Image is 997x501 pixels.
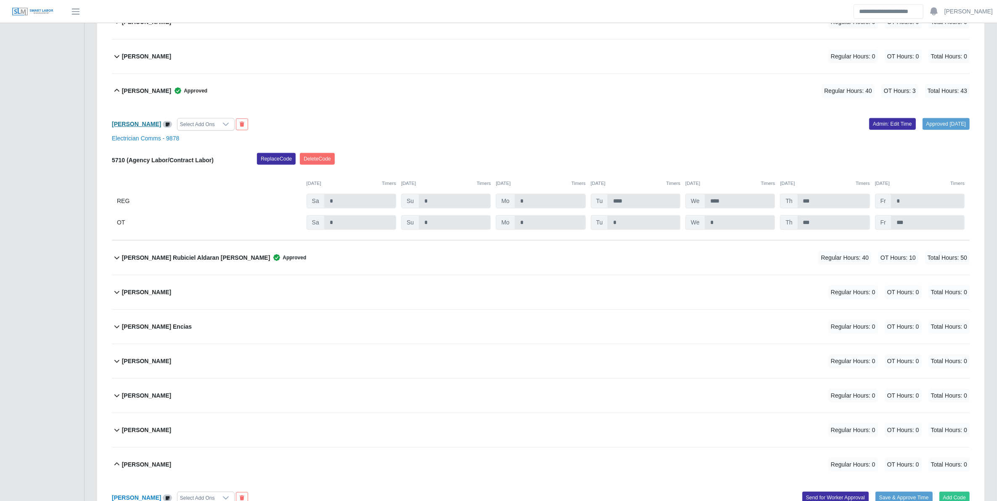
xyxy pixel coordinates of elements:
[928,458,970,472] span: Total Hours: 0
[112,74,970,108] button: [PERSON_NAME] Approved Regular Hours: 40 OT Hours: 3 Total Hours: 43
[571,180,586,187] button: Timers
[950,180,965,187] button: Timers
[112,157,214,163] b: 5710 (Agency Labor/Contract Labor)
[112,135,179,142] a: Electrician Comms - 9878
[307,194,325,208] span: Sa
[12,7,54,16] img: SLM Logo
[685,194,705,208] span: We
[112,494,161,501] a: [PERSON_NAME]
[666,180,680,187] button: Timers
[112,413,970,447] button: [PERSON_NAME] Regular Hours: 0 OT Hours: 0 Total Hours: 0
[780,215,798,230] span: Th
[869,118,916,130] a: Admin: Edit Time
[780,194,798,208] span: Th
[828,285,878,299] span: Regular Hours: 0
[875,194,891,208] span: Fr
[591,215,608,230] span: Tu
[885,389,922,403] span: OT Hours: 0
[923,118,970,130] a: Approved [DATE]
[591,194,608,208] span: Tu
[112,379,970,413] button: [PERSON_NAME] Regular Hours: 0 OT Hours: 0 Total Hours: 0
[112,241,970,275] button: [PERSON_NAME] Rubiciel Aldaran [PERSON_NAME] Approved Regular Hours: 40 OT Hours: 10 Total Hours: 50
[885,50,922,63] span: OT Hours: 0
[382,180,396,187] button: Timers
[761,180,775,187] button: Timers
[928,389,970,403] span: Total Hours: 0
[828,389,878,403] span: Regular Hours: 0
[591,180,680,187] div: [DATE]
[496,215,515,230] span: Mo
[112,344,970,378] button: [PERSON_NAME] Regular Hours: 0 OT Hours: 0 Total Hours: 0
[885,354,922,368] span: OT Hours: 0
[122,52,171,61] b: [PERSON_NAME]
[828,50,878,63] span: Regular Hours: 0
[928,320,970,334] span: Total Hours: 0
[780,180,870,187] div: [DATE]
[496,194,515,208] span: Mo
[236,119,248,130] button: End Worker & Remove from the Timesheet
[122,357,171,366] b: [PERSON_NAME]
[122,87,171,95] b: [PERSON_NAME]
[177,119,217,130] div: Select Add Ons
[928,354,970,368] span: Total Hours: 0
[112,310,970,344] button: [PERSON_NAME] Encias Regular Hours: 0 OT Hours: 0 Total Hours: 0
[875,180,965,187] div: [DATE]
[854,4,923,19] input: Search
[885,285,922,299] span: OT Hours: 0
[828,458,878,472] span: Regular Hours: 0
[122,391,171,400] b: [PERSON_NAME]
[307,180,396,187] div: [DATE]
[928,50,970,63] span: Total Hours: 0
[112,275,970,309] button: [PERSON_NAME] Regular Hours: 0 OT Hours: 0 Total Hours: 0
[885,458,922,472] span: OT Hours: 0
[818,251,871,265] span: Regular Hours: 40
[122,460,171,469] b: [PERSON_NAME]
[171,87,207,95] span: Approved
[401,180,491,187] div: [DATE]
[122,288,171,297] b: [PERSON_NAME]
[117,194,301,208] div: REG
[685,180,775,187] div: [DATE]
[881,84,918,98] span: OT Hours: 3
[257,153,296,165] button: ReplaceCode
[122,426,171,435] b: [PERSON_NAME]
[928,285,970,299] span: Total Hours: 0
[828,320,878,334] span: Regular Hours: 0
[685,215,705,230] span: We
[878,251,918,265] span: OT Hours: 10
[828,354,878,368] span: Regular Hours: 0
[944,7,993,16] a: [PERSON_NAME]
[163,494,172,501] a: View/Edit Notes
[122,253,270,262] b: [PERSON_NAME] Rubiciel Aldaran [PERSON_NAME]
[270,253,306,262] span: Approved
[300,153,335,165] button: DeleteCode
[112,448,970,482] button: [PERSON_NAME] Regular Hours: 0 OT Hours: 0 Total Hours: 0
[828,423,878,437] span: Regular Hours: 0
[112,121,161,127] a: [PERSON_NAME]
[163,121,172,127] a: View/Edit Notes
[401,194,419,208] span: Su
[885,320,922,334] span: OT Hours: 0
[875,215,891,230] span: Fr
[496,180,585,187] div: [DATE]
[401,215,419,230] span: Su
[925,84,970,98] span: Total Hours: 43
[822,84,875,98] span: Regular Hours: 40
[885,423,922,437] span: OT Hours: 0
[122,322,192,331] b: [PERSON_NAME] Encias
[928,423,970,437] span: Total Hours: 0
[477,180,491,187] button: Timers
[112,40,970,74] button: [PERSON_NAME] Regular Hours: 0 OT Hours: 0 Total Hours: 0
[117,215,301,230] div: OT
[307,215,325,230] span: Sa
[925,251,970,265] span: Total Hours: 50
[856,180,870,187] button: Timers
